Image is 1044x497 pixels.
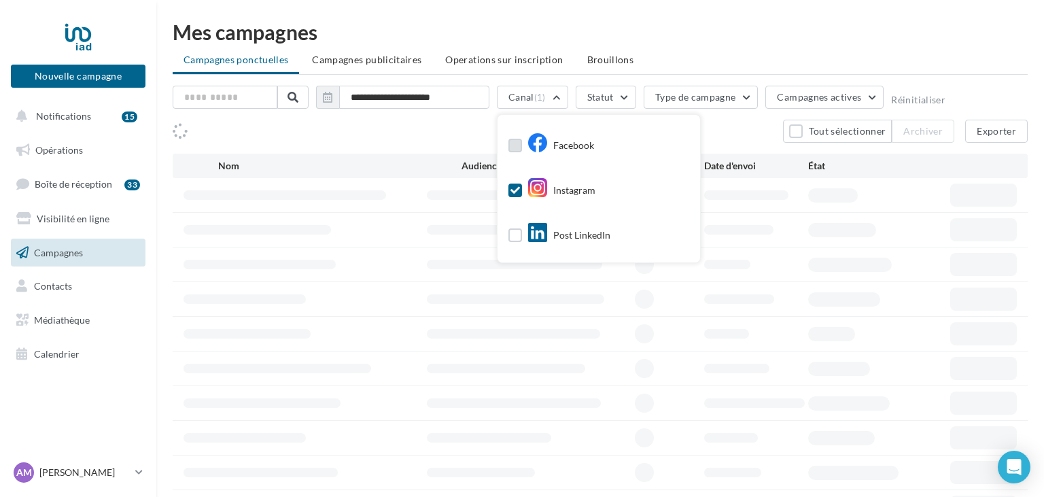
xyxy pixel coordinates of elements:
span: Calendrier [34,348,80,360]
span: Operations sur inscription [445,54,563,65]
div: Mes campagnes [173,22,1028,42]
div: Open Intercom Messenger [998,451,1030,483]
button: Campagnes actives [765,86,884,109]
div: 15 [122,112,137,122]
a: Visibilité en ligne [8,205,148,233]
span: Campagnes publicitaires [312,54,421,65]
a: Boîte de réception33 [8,169,148,199]
span: Campagnes actives [777,91,861,103]
div: Post LinkedIn [527,226,610,246]
p: [PERSON_NAME] [39,466,130,479]
button: Tout sélectionner [783,120,892,143]
div: Instagram [527,181,595,201]
span: Notifications [36,110,91,122]
div: Facebook [527,136,594,156]
button: Notifications 15 [8,102,143,131]
button: Nouvelle campagne [11,65,145,88]
button: Type de campagne [644,86,759,109]
div: Nom [218,159,462,173]
a: Opérations [8,136,148,165]
span: Campagnes [34,246,83,258]
div: Audience [462,159,635,173]
button: Statut [576,86,636,109]
span: Brouillons [587,54,634,65]
button: Archiver [892,120,954,143]
button: Canal(1) [497,86,568,109]
a: Contacts [8,272,148,301]
a: Calendrier [8,340,148,369]
span: Contacts [34,280,72,292]
a: AM [PERSON_NAME] [11,460,145,485]
div: État [808,159,912,173]
span: Visibilité en ligne [37,213,109,224]
button: Exporter [965,120,1028,143]
span: AM [16,466,32,479]
span: Opérations [35,144,83,156]
span: Médiathèque [34,314,90,326]
span: (1) [534,92,546,103]
a: Médiathèque [8,306,148,335]
button: Réinitialiser [891,95,945,105]
span: Boîte de réception [35,178,112,190]
div: Date d'envoi [704,159,808,173]
div: 33 [124,179,140,190]
a: Campagnes [8,239,148,267]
